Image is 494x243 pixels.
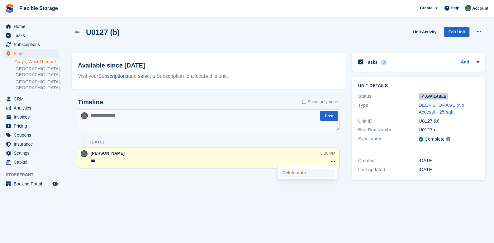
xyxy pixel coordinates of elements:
a: menu [3,40,59,49]
h2: Unit details [358,83,479,88]
a: Unit Activity [411,27,439,37]
span: Invoices [14,113,51,121]
span: Account [472,5,488,12]
a: Edit Unit [444,27,469,37]
div: 3:06 PM [320,150,335,156]
div: BearBox Number [358,126,419,133]
div: Complete [425,136,444,143]
a: menu [3,140,59,148]
div: Type [358,102,419,116]
div: U0127 (b) [419,118,479,125]
span: Home [14,22,51,31]
button: Post [320,111,338,121]
span: Insurance [14,140,51,148]
a: menu [3,149,59,157]
span: Sites [14,49,51,58]
img: Daniel Douglas [81,150,88,157]
a: menu [3,131,59,139]
span: [PERSON_NAME] [91,151,125,156]
h2: Available since [DATE] [78,61,340,70]
a: menu [3,31,59,40]
span: Pricing [14,122,51,130]
a: menu [3,122,59,130]
div: Unit ID [358,118,419,125]
span: Tasks [14,31,51,40]
a: menu [3,22,59,31]
img: icon-info-grey-7440780725fd019a000dd9b08b2336e03edf1995a4989e88bcd33f0948082b44.svg [446,137,450,141]
div: Status [358,93,419,100]
div: Created [358,157,419,164]
a: menu [3,113,59,121]
input: Show only notes [302,99,306,105]
span: Create [420,5,432,11]
img: stora-icon-8386f47178a22dfd0bd8f6a31ec36ba5ce8667c1dd55bd0f319d3a0aa187defe.svg [5,4,14,13]
a: menu [3,104,59,112]
div: Last updated [358,166,419,173]
h2: Tasks [366,59,378,65]
div: U0127b [419,126,479,133]
div: [DATE] [419,157,479,164]
span: Capital [14,158,51,166]
a: menu [3,158,59,166]
span: Coupons [14,131,51,139]
a: menu [3,49,59,58]
h2: Timeline [78,99,103,106]
a: Add [461,59,469,66]
a: Preview store [51,180,59,188]
span: Available [419,93,448,100]
div: 0 [380,59,387,65]
div: [DATE] [90,140,104,145]
label: Show only notes [302,99,340,105]
div: Sync status [358,135,419,143]
div: Visit your and select a Subscription to allocate this unit. [78,72,340,80]
a: DEEP STORAGE (No Access) - 25 sqft [419,102,464,115]
span: Storefront [6,172,62,178]
span: CRM [14,95,51,103]
img: Daniel Douglas [465,5,471,11]
a: Flexible Storage [17,3,60,13]
a: [GEOGRAPHIC_DATA], [GEOGRAPHIC_DATA] [14,66,59,78]
span: Analytics [14,104,51,112]
span: Help [451,5,459,11]
a: Subscriptions [98,73,128,79]
a: menu [3,95,59,103]
a: [GEOGRAPHIC_DATA], [GEOGRAPHIC_DATA] [14,79,59,91]
span: Booking Portal [14,180,51,188]
span: Settings [14,149,51,157]
div: [DATE] [419,166,479,173]
a: Grays, West Thurrock [14,59,59,65]
a: menu [3,180,59,188]
span: Subscriptions [14,40,51,49]
a: Delete note [280,169,334,177]
img: Daniel Douglas [81,112,88,119]
h2: U0127 (b) [86,28,120,36]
